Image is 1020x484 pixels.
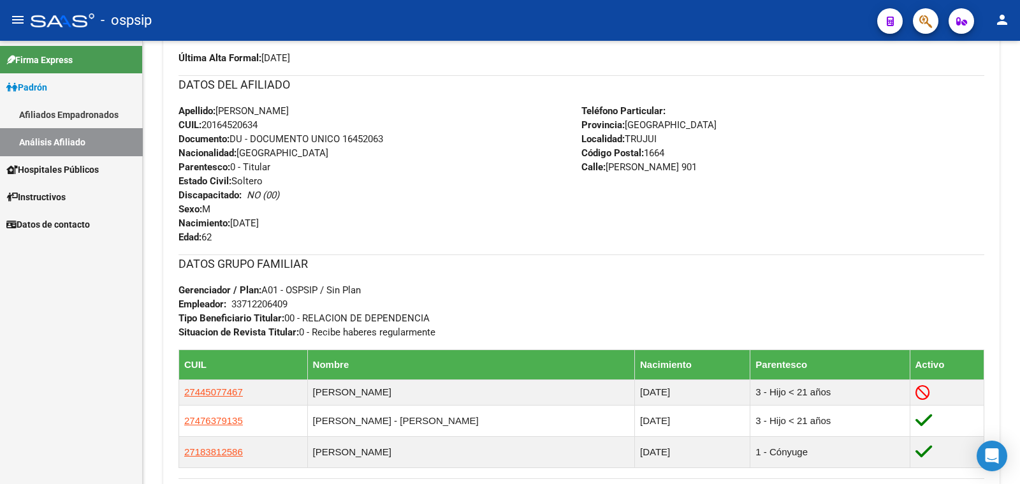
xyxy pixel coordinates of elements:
th: CUIL [179,349,308,379]
strong: Provincia: [581,119,625,131]
span: M [178,203,210,215]
td: 3 - Hijo < 21 años [750,379,910,405]
span: 00 - RELACION DE DEPENDENCIA [178,312,430,324]
td: [DATE] [634,406,750,437]
strong: Localidad: [581,133,625,145]
strong: Parentesco: [178,161,230,173]
span: Hospitales Públicos [6,163,99,177]
div: 33712206409 [231,297,288,311]
span: 27445077467 [184,386,243,397]
td: [PERSON_NAME] [307,437,634,468]
strong: Nacimiento: [178,217,230,229]
div: Open Intercom Messenger [977,441,1007,471]
span: A01 - OSPSIP / Sin Plan [178,284,361,296]
strong: Documento: [178,133,229,145]
span: 20164520634 [178,119,258,131]
strong: Sexo: [178,203,202,215]
span: [PERSON_NAME] 901 [581,161,697,173]
span: Soltero [178,175,263,187]
th: Nombre [307,349,634,379]
span: Padrón [6,80,47,94]
span: Datos de contacto [6,217,90,231]
td: 1 - Cónyuge [750,437,910,468]
mat-icon: menu [10,12,25,27]
span: TRUJUI [581,133,657,145]
span: 27183812586 [184,446,243,457]
td: [DATE] [634,437,750,468]
strong: Discapacitado: [178,189,242,201]
h3: DATOS DEL AFILIADO [178,76,984,94]
h3: DATOS GRUPO FAMILIAR [178,255,984,273]
span: [DATE] [178,217,259,229]
span: 62 [178,231,212,243]
span: 1664 [581,147,664,159]
span: [PERSON_NAME] [178,105,289,117]
span: - ospsip [101,6,152,34]
i: NO (00) [247,189,279,201]
strong: Última Alta Formal: [178,52,261,64]
strong: Edad: [178,231,201,243]
span: 0 - Recibe haberes regularmente [178,326,435,338]
span: 27476379135 [184,415,243,426]
span: Instructivos [6,190,66,204]
strong: Apellido: [178,105,215,117]
td: [PERSON_NAME] [307,379,634,405]
strong: Estado Civil: [178,175,231,187]
td: [DATE] [634,379,750,405]
strong: Gerenciador / Plan: [178,284,261,296]
span: 0 - Titular [178,161,270,173]
td: 3 - Hijo < 21 años [750,406,910,437]
strong: Teléfono Particular: [581,105,666,117]
td: [PERSON_NAME] - [PERSON_NAME] [307,406,634,437]
strong: Tipo Beneficiario Titular: [178,312,284,324]
th: Parentesco [750,349,910,379]
th: Nacimiento [634,349,750,379]
span: [GEOGRAPHIC_DATA] [178,147,328,159]
mat-icon: person [994,12,1010,27]
strong: Nacionalidad: [178,147,237,159]
th: Activo [910,349,984,379]
strong: Empleador: [178,298,226,310]
span: [DATE] [178,52,290,64]
strong: Código Postal: [581,147,644,159]
strong: Calle: [581,161,606,173]
span: [GEOGRAPHIC_DATA] [581,119,717,131]
strong: Situacion de Revista Titular: [178,326,299,338]
span: DU - DOCUMENTO UNICO 16452063 [178,133,383,145]
strong: CUIL: [178,119,201,131]
span: Firma Express [6,53,73,67]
